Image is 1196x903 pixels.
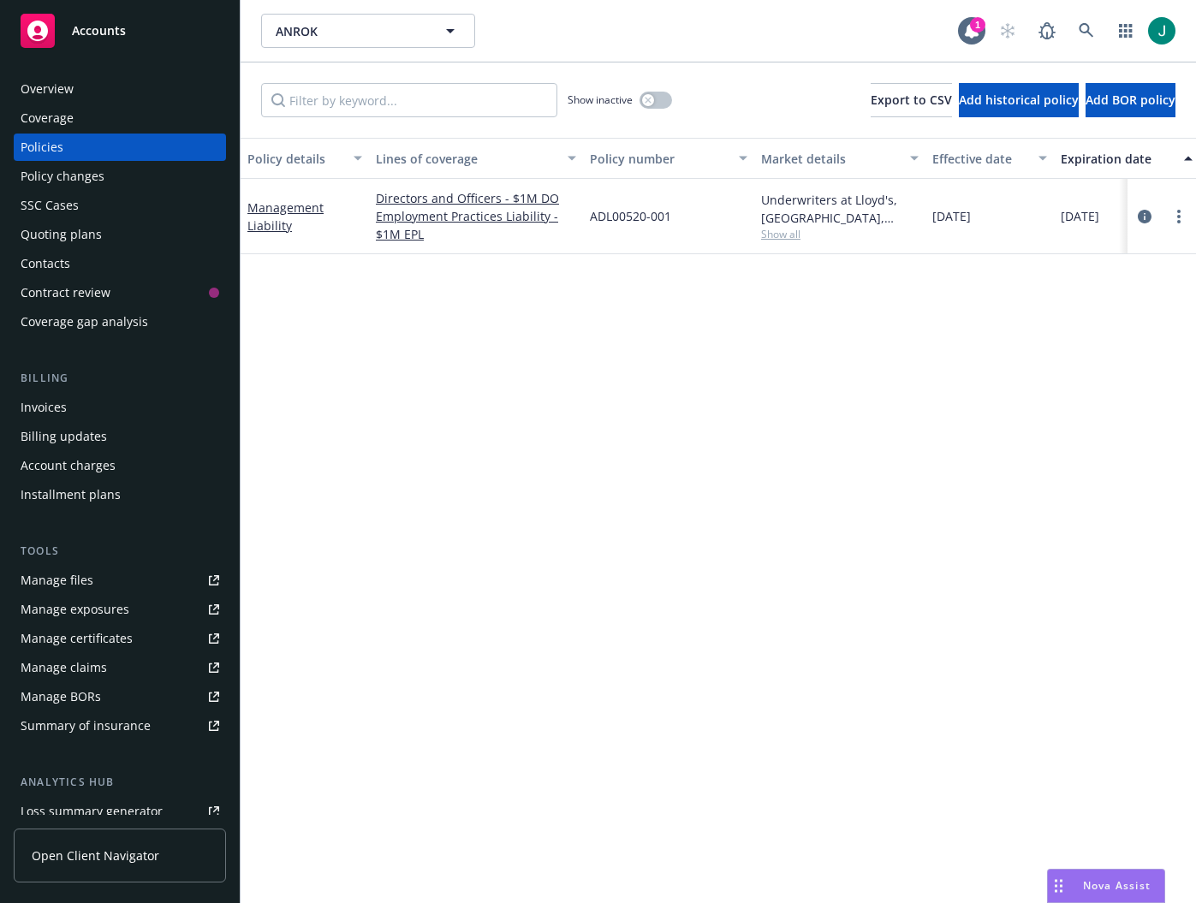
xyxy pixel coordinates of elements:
[21,625,133,652] div: Manage certificates
[261,14,475,48] button: ANROK
[590,207,671,225] span: ADL00520-001
[276,22,424,40] span: ANROK
[247,150,343,168] div: Policy details
[14,370,226,387] div: Billing
[21,134,63,161] div: Policies
[14,567,226,594] a: Manage files
[14,774,226,791] div: Analytics hub
[991,14,1025,48] a: Start snowing
[970,17,985,33] div: 1
[1169,206,1189,227] a: more
[14,221,226,248] a: Quoting plans
[14,75,226,103] a: Overview
[932,150,1028,168] div: Effective date
[1083,878,1151,893] span: Nova Assist
[14,104,226,132] a: Coverage
[1109,14,1143,48] a: Switch app
[21,75,74,103] div: Overview
[761,150,900,168] div: Market details
[14,423,226,450] a: Billing updates
[32,847,159,864] span: Open Client Navigator
[14,683,226,710] a: Manage BORs
[761,227,919,241] span: Show all
[583,138,754,179] button: Policy number
[21,567,93,594] div: Manage files
[21,712,151,740] div: Summary of insurance
[21,798,163,825] div: Loss summary generator
[568,92,633,107] span: Show inactive
[1061,207,1099,225] span: [DATE]
[1134,206,1155,227] a: circleInformation
[21,221,102,248] div: Quoting plans
[247,199,324,234] a: Management Liability
[1069,14,1104,48] a: Search
[14,654,226,681] a: Manage claims
[21,683,101,710] div: Manage BORs
[376,189,576,207] a: Directors and Officers - $1M DO
[21,481,121,508] div: Installment plans
[21,654,107,681] div: Manage claims
[21,308,148,336] div: Coverage gap analysis
[1148,17,1175,45] img: photo
[241,138,369,179] button: Policy details
[925,138,1054,179] button: Effective date
[369,138,583,179] button: Lines of coverage
[21,423,107,450] div: Billing updates
[761,191,919,227] div: Underwriters at Lloyd's, [GEOGRAPHIC_DATA], [PERSON_NAME] of [GEOGRAPHIC_DATA], RT Specialty Insu...
[14,250,226,277] a: Contacts
[14,134,226,161] a: Policies
[21,452,116,479] div: Account charges
[1086,83,1175,117] button: Add BOR policy
[21,192,79,219] div: SSC Cases
[14,7,226,55] a: Accounts
[14,543,226,560] div: Tools
[14,192,226,219] a: SSC Cases
[1030,14,1064,48] a: Report a Bug
[1048,870,1069,902] div: Drag to move
[14,452,226,479] a: Account charges
[21,394,67,421] div: Invoices
[21,163,104,190] div: Policy changes
[14,481,226,508] a: Installment plans
[21,279,110,306] div: Contract review
[14,625,226,652] a: Manage certificates
[590,150,729,168] div: Policy number
[21,596,129,623] div: Manage exposures
[871,92,952,108] span: Export to CSV
[932,207,971,225] span: [DATE]
[1047,869,1165,903] button: Nova Assist
[72,24,126,38] span: Accounts
[21,104,74,132] div: Coverage
[1061,150,1174,168] div: Expiration date
[261,83,557,117] input: Filter by keyword...
[1086,92,1175,108] span: Add BOR policy
[14,279,226,306] a: Contract review
[14,712,226,740] a: Summary of insurance
[959,92,1079,108] span: Add historical policy
[871,83,952,117] button: Export to CSV
[14,394,226,421] a: Invoices
[376,207,576,243] a: Employment Practices Liability - $1M EPL
[14,798,226,825] a: Loss summary generator
[754,138,925,179] button: Market details
[14,308,226,336] a: Coverage gap analysis
[14,596,226,623] a: Manage exposures
[14,163,226,190] a: Policy changes
[376,150,557,168] div: Lines of coverage
[21,250,70,277] div: Contacts
[959,83,1079,117] button: Add historical policy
